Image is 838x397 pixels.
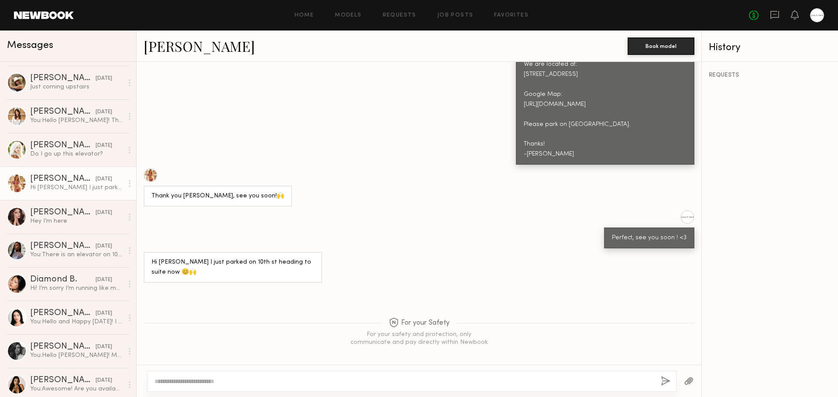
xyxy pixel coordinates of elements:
div: [DATE] [96,377,112,385]
div: [PERSON_NAME] [30,309,96,318]
div: [DATE] [96,108,112,116]
div: You: Awesome! Are you available [DATE] around 11:30AM? [30,385,123,393]
div: [DATE] [96,242,112,251]
div: Hey I’m here [30,217,123,225]
div: [DATE] [96,75,112,83]
div: For your safety and protection, only communicate and pay directly within Newbook [349,331,489,346]
a: Book model [628,42,694,49]
div: [DATE] [96,343,112,351]
div: Hi! I’m sorry I’m running like mfive minutes behind! [30,284,123,292]
div: [PERSON_NAME] [30,108,96,116]
div: Just coming upstairs [30,83,123,91]
div: You: Hello [PERSON_NAME]! Thank you so much for your response. We are going to be unavailable nex... [30,116,123,125]
div: Hi [PERSON_NAME] I just parked on 10th st heading to suite now 😊🙌 [151,258,314,278]
div: [PERSON_NAME] [30,141,96,150]
div: [DATE] [96,142,112,150]
button: Book model [628,37,694,55]
div: Hi [PERSON_NAME] I just parked on 10th st heading to suite now 😊🙌 [30,183,123,192]
a: Models [335,13,361,18]
div: History [709,43,831,53]
div: Diamond B. [30,275,96,284]
a: Job Posts [437,13,474,18]
span: For your Safety [389,318,450,329]
div: You: Hello [PERSON_NAME]! My name is [PERSON_NAME] and I'm with Lala Studio an e-Comm Photo Studi... [30,351,123,360]
span: Messages [7,41,53,51]
a: [PERSON_NAME] [144,37,255,55]
div: Thank you [PERSON_NAME], see you soon!🙌 [151,191,284,201]
div: REQUESTS [709,72,831,78]
a: Home [295,13,314,18]
div: [PERSON_NAME] [30,208,96,217]
div: [DATE] [96,276,112,284]
div: You: There is an elevator on 10th st :) please take the elevator to 3rd floor and find us at 304 [30,251,123,259]
div: Perfect, see you soon ! <3 [612,233,687,243]
div: You: Hello and Happy [DATE]! I apologize the delay in getting back to you .. I wasn't able to che... [30,318,123,326]
div: [PERSON_NAME] [30,242,96,251]
div: Do I go up this elevator? [30,150,123,158]
div: [DATE] [96,175,112,183]
div: [DATE] [96,209,112,217]
div: [PERSON_NAME] [30,343,96,351]
div: [PERSON_NAME] [30,376,96,385]
a: Requests [383,13,416,18]
div: [DATE] [96,309,112,318]
div: [PERSON_NAME] [30,175,96,183]
div: [PERSON_NAME] [30,74,96,83]
a: Favorites [494,13,529,18]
